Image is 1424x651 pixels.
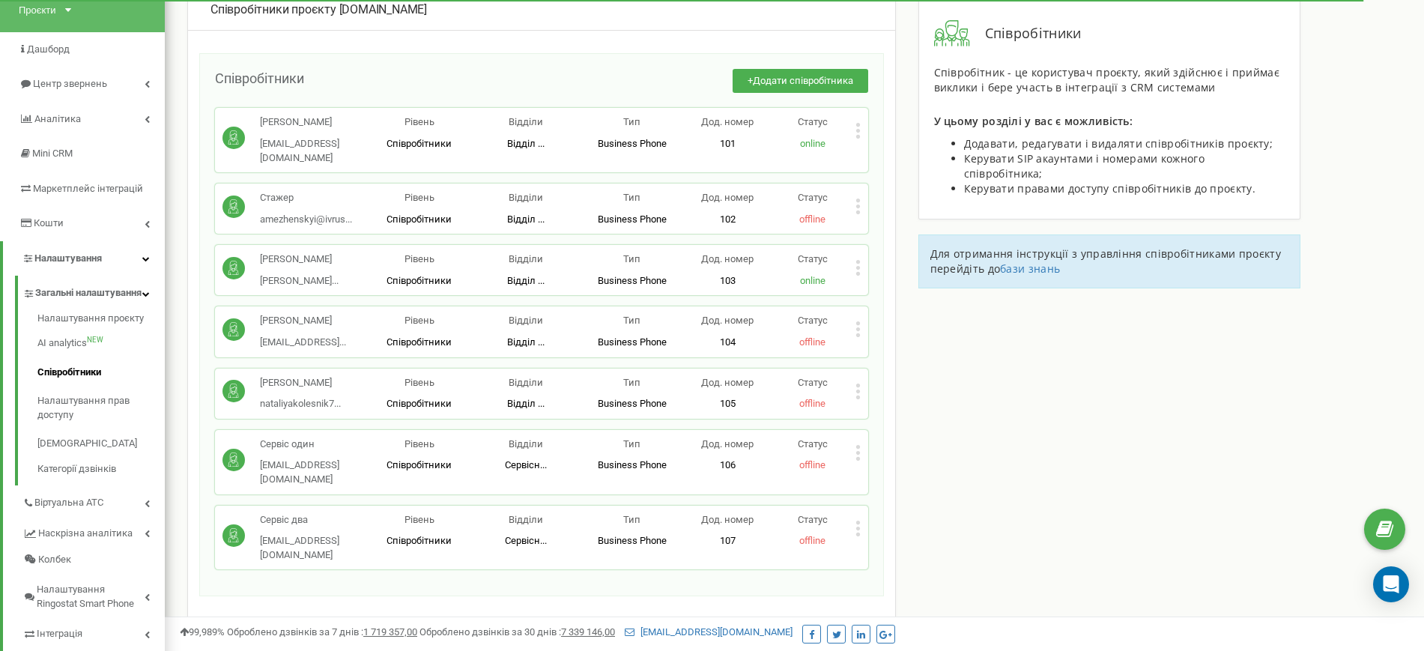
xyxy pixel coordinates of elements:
[507,336,545,348] span: Відділ ...
[964,181,1255,196] span: Керувати правами доступу співробітників до проєкту.
[701,438,754,449] span: Дод. номер
[505,535,547,546] span: Сервісн...
[798,315,828,326] span: Статус
[405,315,434,326] span: Рівень
[215,70,304,86] span: Співробітники
[1000,261,1060,276] a: бази знань
[34,252,102,264] span: Налаштування
[507,398,545,409] span: Відділ ...
[509,438,543,449] span: Відділи
[405,514,434,525] span: Рівень
[34,496,103,510] span: Віртуальна АТС
[733,69,868,94] button: +Додати співробітника
[34,113,81,124] span: Аналiтика
[753,75,853,86] span: Додати співробітника
[32,148,73,159] span: Mini CRM
[34,217,64,228] span: Кошти
[701,514,754,525] span: Дод. номер
[701,377,754,388] span: Дод. номер
[625,626,793,638] a: [EMAIL_ADDRESS][DOMAIN_NAME]
[22,276,165,306] a: Загальні налаштування
[387,275,452,286] span: Співробітники
[509,514,543,525] span: Відділи
[798,253,828,264] span: Статус
[38,553,71,567] span: Колбек
[1373,566,1409,602] div: Open Intercom Messenger
[22,516,165,547] a: Наскрізна аналітика
[37,458,165,476] a: Категорії дзвінків
[180,626,225,638] span: 99,989%
[934,114,1133,128] span: У цьому розділі у вас є можливість:
[799,459,825,470] span: offline
[798,192,828,203] span: Статус
[798,377,828,388] span: Статус
[623,438,640,449] span: Тип
[970,24,1082,43] span: Співробітники
[685,458,770,473] p: 106
[800,138,825,149] span: online
[387,459,452,470] span: Співробітники
[33,78,107,89] span: Центр звернень
[623,514,640,525] span: Тип
[210,2,336,16] span: Співробітники проєкту
[3,241,165,276] a: Налаштування
[363,626,417,638] u: 1 719 357,00
[37,312,165,330] a: Налаштування проєкту
[623,192,640,203] span: Тип
[260,275,339,286] span: [PERSON_NAME]...
[260,252,339,267] p: [PERSON_NAME]
[598,535,667,546] span: Business Phone
[27,43,70,55] span: Дашборд
[798,116,828,127] span: Статус
[799,398,825,409] span: offline
[260,398,341,409] span: nataliyakolesnik7...
[22,547,165,573] a: Колбек
[260,513,366,527] p: Сервіс два
[685,137,770,151] p: 101
[405,377,434,388] span: Рівень
[685,274,770,288] p: 103
[405,253,434,264] span: Рівень
[405,192,434,203] span: Рівень
[33,183,143,194] span: Маркетплейс інтеграцій
[798,514,828,525] span: Статус
[22,572,165,617] a: Налаштування Ringostat Smart Phone
[685,336,770,350] p: 104
[930,246,1281,276] span: Для отримання інструкції з управління співробітниками проєкту перейдіть до
[685,534,770,548] p: 107
[507,214,545,225] span: Відділ ...
[387,535,452,546] span: Співробітники
[405,116,434,127] span: Рівень
[598,336,667,348] span: Business Phone
[260,214,352,225] span: amezhenskyi@ivrus...
[509,315,543,326] span: Відділи
[37,329,165,358] a: AI analyticsNEW
[509,377,543,388] span: Відділи
[685,213,770,227] p: 102
[37,429,165,458] a: [DEMOGRAPHIC_DATA]
[623,116,640,127] span: Тип
[227,626,417,638] span: Оброблено дзвінків за 7 днів :
[598,138,667,149] span: Business Phone
[598,214,667,225] span: Business Phone
[260,458,366,486] p: [EMAIL_ADDRESS][DOMAIN_NAME]
[964,136,1273,151] span: Додавати, редагувати і видаляти співробітників проєкту;
[35,286,142,300] span: Загальні налаштування
[685,397,770,411] p: 105
[509,116,543,127] span: Відділи
[260,115,366,130] p: [PERSON_NAME]
[387,336,452,348] span: Співробітники
[800,275,825,286] span: online
[799,535,825,546] span: offline
[701,253,754,264] span: Дод. номер
[701,192,754,203] span: Дод. номер
[598,459,667,470] span: Business Phone
[701,116,754,127] span: Дод. номер
[799,214,825,225] span: offline
[37,387,165,429] a: Налаштування прав доступу
[598,398,667,409] span: Business Phone
[964,151,1205,181] span: Керувати SIP акаунтами і номерами кожного співробітника;
[509,192,543,203] span: Відділи
[387,214,452,225] span: Співробітники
